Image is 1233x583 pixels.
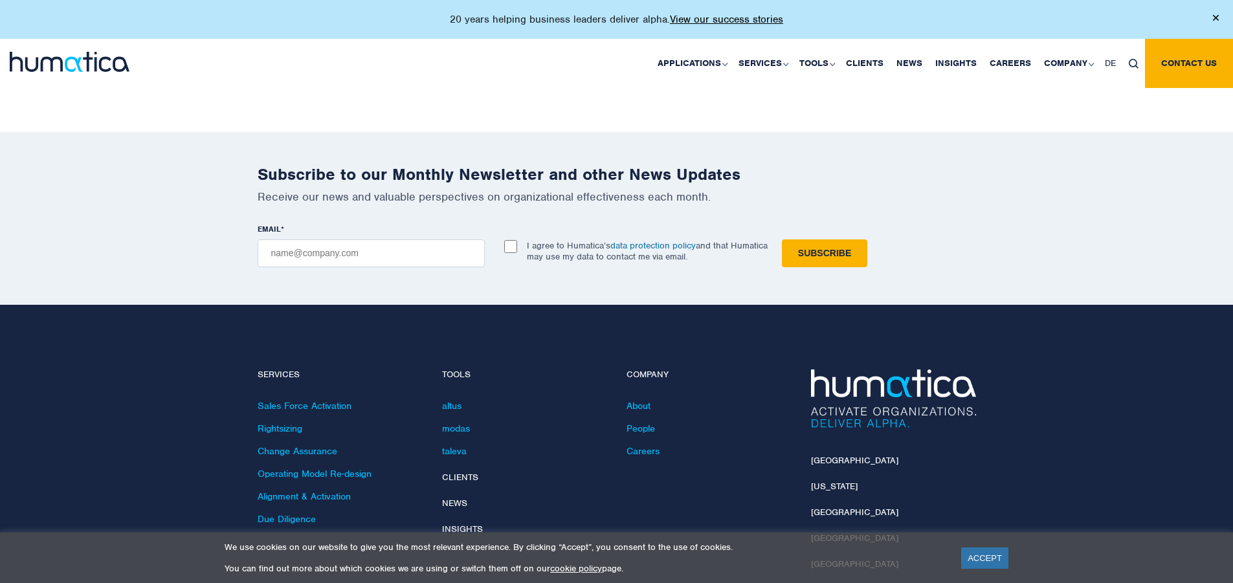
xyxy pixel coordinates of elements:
[627,423,655,434] a: People
[258,490,351,502] a: Alignment & Activation
[442,445,467,457] a: taleva
[10,52,129,72] img: logo
[961,547,1008,569] a: ACCEPT
[732,39,793,88] a: Services
[811,369,976,428] img: Humatica
[983,39,1038,88] a: Careers
[839,39,890,88] a: Clients
[258,400,351,412] a: Sales Force Activation
[550,563,602,574] a: cookie policy
[651,39,732,88] a: Applications
[225,542,945,553] p: We use cookies on our website to give you the most relevant experience. By clicking “Accept”, you...
[1105,58,1116,69] span: DE
[610,240,696,251] a: data protection policy
[890,39,929,88] a: News
[627,400,650,412] a: About
[782,239,867,267] input: Subscribe
[627,445,660,457] a: Careers
[1038,39,1098,88] a: Company
[258,513,316,525] a: Due Diligence
[1129,59,1139,69] img: search_icon
[258,224,281,234] span: EMAIL
[442,498,467,509] a: News
[811,507,898,518] a: [GEOGRAPHIC_DATA]
[225,563,945,574] p: You can find out more about which cookies we are using or switch them off on our page.
[258,369,423,380] h4: Services
[442,369,607,380] h4: Tools
[450,13,783,26] p: 20 years helping business leaders deliver alpha.
[258,423,302,434] a: Rightsizing
[929,39,983,88] a: Insights
[442,423,470,434] a: modas
[258,190,976,204] p: Receive our news and valuable perspectives on organizational effectiveness each month.
[442,523,483,534] a: Insights
[442,400,461,412] a: altus
[527,240,768,262] p: I agree to Humatica’s and that Humatica may use my data to contact me via email.
[258,468,372,479] a: Operating Model Re-design
[811,455,898,466] a: [GEOGRAPHIC_DATA]
[258,445,337,457] a: Change Assurance
[811,481,858,492] a: [US_STATE]
[1145,39,1233,88] a: Contact us
[1098,39,1122,88] a: DE
[258,164,976,184] h2: Subscribe to our Monthly Newsletter and other News Updates
[504,240,517,253] input: I agree to Humatica’sdata protection policyand that Humatica may use my data to contact me via em...
[258,239,485,267] input: name@company.com
[670,13,783,26] a: View our success stories
[793,39,839,88] a: Tools
[442,472,478,483] a: Clients
[627,369,792,380] h4: Company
